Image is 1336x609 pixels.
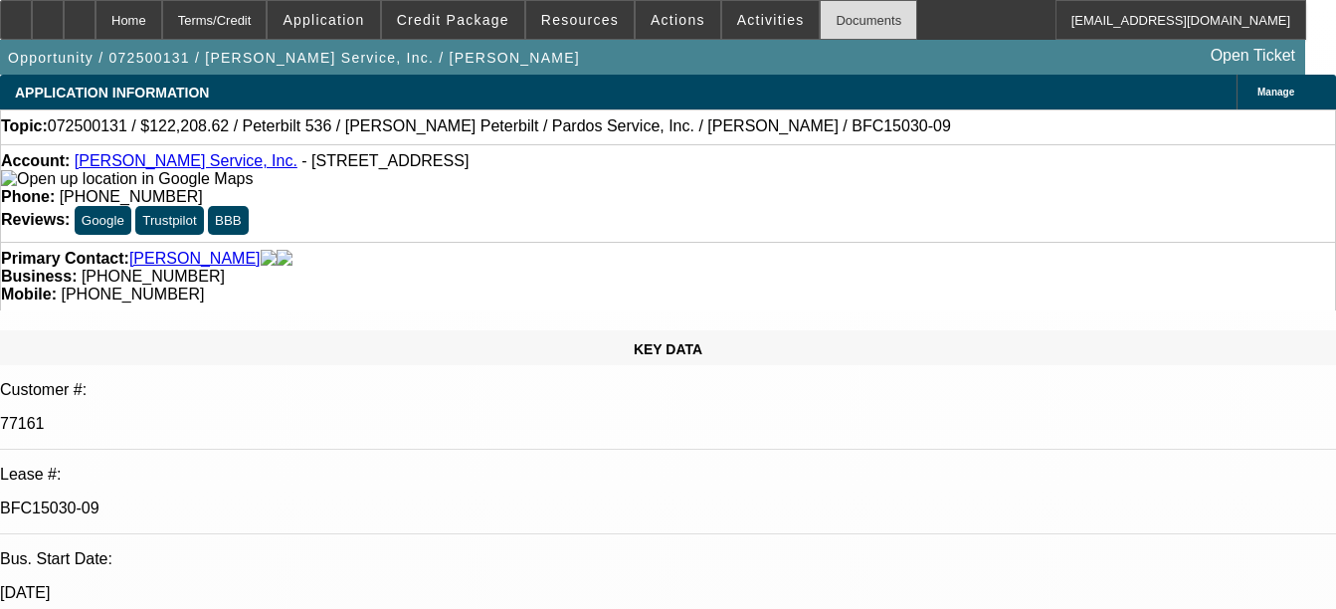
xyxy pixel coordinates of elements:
[651,12,705,28] span: Actions
[397,12,509,28] span: Credit Package
[283,12,364,28] span: Application
[48,117,951,135] span: 072500131 / $122,208.62 / Peterbilt 536 / [PERSON_NAME] Peterbilt / Pardos Service, Inc. / [PERSO...
[1,152,70,169] strong: Account:
[82,268,225,285] span: [PHONE_NUMBER]
[526,1,634,39] button: Resources
[1,170,253,188] img: Open up location in Google Maps
[1,250,129,268] strong: Primary Contact:
[60,188,203,205] span: [PHONE_NUMBER]
[301,152,469,169] span: - [STREET_ADDRESS]
[1,117,48,135] strong: Topic:
[1,211,70,228] strong: Reviews:
[268,1,379,39] button: Application
[634,341,702,357] span: KEY DATA
[61,286,204,303] span: [PHONE_NUMBER]
[129,250,261,268] a: [PERSON_NAME]
[8,50,580,66] span: Opportunity / 072500131 / [PERSON_NAME] Service, Inc. / [PERSON_NAME]
[636,1,720,39] button: Actions
[382,1,524,39] button: Credit Package
[135,206,203,235] button: Trustpilot
[75,206,131,235] button: Google
[541,12,619,28] span: Resources
[722,1,820,39] button: Activities
[1,170,253,187] a: View Google Maps
[1,286,57,303] strong: Mobile:
[1203,39,1303,73] a: Open Ticket
[261,250,277,268] img: facebook-icon.png
[737,12,805,28] span: Activities
[277,250,292,268] img: linkedin-icon.png
[1,268,77,285] strong: Business:
[208,206,249,235] button: BBB
[75,152,297,169] a: [PERSON_NAME] Service, Inc.
[1,188,55,205] strong: Phone:
[15,85,209,101] span: APPLICATION INFORMATION
[1257,87,1294,98] span: Manage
